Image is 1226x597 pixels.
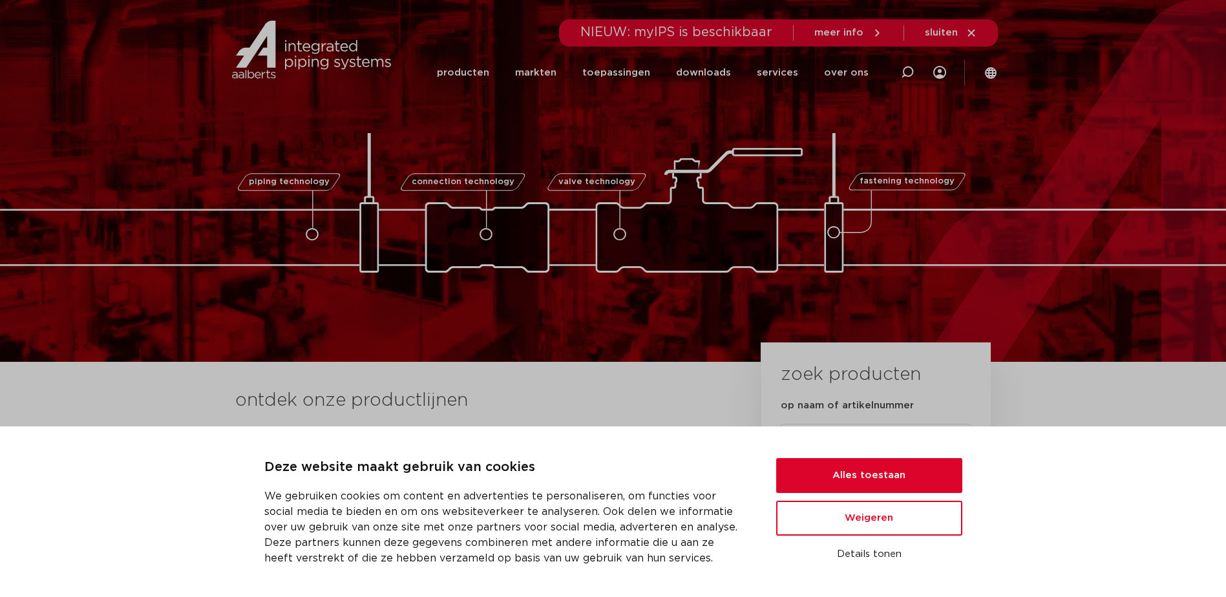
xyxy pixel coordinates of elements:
span: fastening technology [860,178,955,186]
div: my IPS [933,47,946,99]
input: zoeken [781,424,971,454]
button: Weigeren [776,501,962,536]
h3: ontdek onze productlijnen [235,388,717,414]
p: Deze website maakt gebruik van cookies [264,457,745,478]
span: sluiten [925,28,958,37]
button: Alles toestaan [776,458,962,493]
span: connection technology [411,178,514,186]
p: We gebruiken cookies om content en advertenties te personaliseren, om functies voor social media ... [264,488,745,566]
button: Details tonen [776,543,962,565]
span: NIEUW: myIPS is beschikbaar [580,26,772,39]
nav: Menu [437,47,869,99]
a: downloads [676,47,731,99]
a: over ons [824,47,869,99]
span: piping technology [249,178,330,186]
a: markten [515,47,556,99]
a: toepassingen [582,47,650,99]
a: services [757,47,798,99]
a: meer info [814,27,883,39]
a: sluiten [925,27,977,39]
a: producten [437,47,489,99]
span: meer info [814,28,863,37]
h3: zoek producten [781,362,921,388]
span: valve technology [558,178,635,186]
label: op naam of artikelnummer [781,399,914,412]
